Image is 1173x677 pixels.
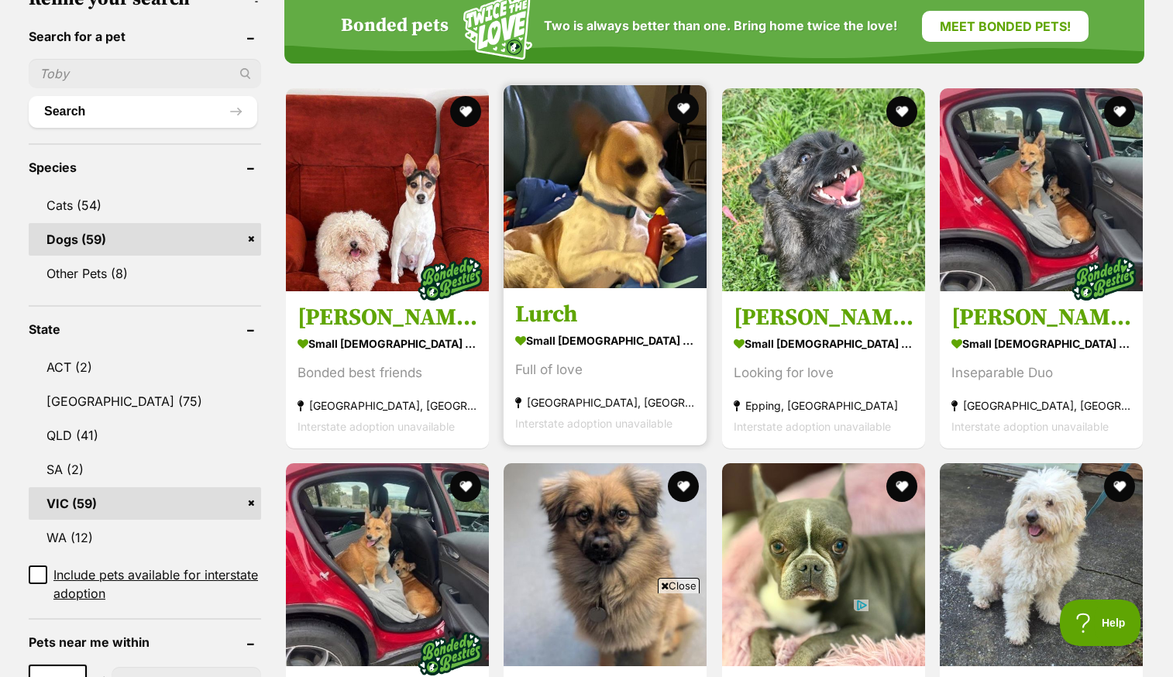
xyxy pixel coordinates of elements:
strong: [GEOGRAPHIC_DATA], [GEOGRAPHIC_DATA] [951,395,1131,416]
a: VIC (59) [29,487,261,520]
a: [PERSON_NAME] and [PERSON_NAME] small [DEMOGRAPHIC_DATA] Dog Bonded best friends [GEOGRAPHIC_DATA... [286,291,489,448]
strong: small [DEMOGRAPHIC_DATA] Dog [951,332,1131,355]
strong: [GEOGRAPHIC_DATA], [GEOGRAPHIC_DATA] [515,392,695,413]
button: favourite [669,471,700,502]
a: Lurch small [DEMOGRAPHIC_DATA] Dog Full of love [GEOGRAPHIC_DATA], [GEOGRAPHIC_DATA] Interstate a... [504,288,707,445]
a: [PERSON_NAME] small [DEMOGRAPHIC_DATA] Dog Looking for love Epping, [GEOGRAPHIC_DATA] Interstate ... [722,291,925,448]
img: bonded besties [411,240,489,318]
div: Bonded best friends [298,363,477,383]
span: Interstate adoption unavailable [734,420,891,433]
div: Inseparable Duo [951,363,1131,383]
button: favourite [669,93,700,124]
img: Morticia - Welsh Corgi (Cardigan) x Australian Kelpie Dog [286,463,489,666]
a: [PERSON_NAME] small [DEMOGRAPHIC_DATA] Dog Inseparable Duo [GEOGRAPHIC_DATA], [GEOGRAPHIC_DATA] I... [940,291,1143,448]
img: Mossy - Boston Terrier Dog [722,463,925,666]
strong: small [DEMOGRAPHIC_DATA] Dog [515,329,695,352]
img: Oscar and Tilly Tamblyn - Tenterfield Terrier Dog [286,88,489,291]
a: [GEOGRAPHIC_DATA] (75) [29,385,261,418]
span: Interstate adoption unavailable [298,420,455,433]
strong: [GEOGRAPHIC_DATA], [GEOGRAPHIC_DATA] [298,395,477,416]
img: Saoirse - Cairn Terrier x Chihuahua Dog [722,88,925,291]
iframe: Help Scout Beacon - Open [1060,600,1142,646]
div: Looking for love [734,363,913,383]
span: Interstate adoption unavailable [515,417,672,430]
h3: [PERSON_NAME] and [PERSON_NAME] [298,303,477,332]
img: bonded besties [1065,240,1143,318]
button: favourite [1104,471,1135,502]
button: favourite [450,96,481,127]
span: Close [658,578,700,593]
h4: Bonded pets [341,15,449,37]
header: Pets near me within [29,635,261,649]
a: Meet bonded pets! [922,11,1089,42]
a: Other Pets (8) [29,257,261,290]
a: Dogs (59) [29,223,261,256]
img: Fluffy - Pug x Pekingese Dog [504,463,707,666]
iframe: Advertisement [304,600,869,669]
strong: small [DEMOGRAPHIC_DATA] Dog [298,332,477,355]
span: Two is always better than one. Bring home twice the love! [544,19,897,33]
img: Gomez - Welsh Corgi (Cardigan) x Australian Kelpie Dog [940,88,1143,291]
h3: Lurch [515,300,695,329]
header: State [29,322,261,336]
span: Interstate adoption unavailable [951,420,1109,433]
input: Toby [29,59,261,88]
h3: [PERSON_NAME] [951,303,1131,332]
a: ACT (2) [29,351,261,383]
header: Species [29,160,261,174]
button: favourite [886,471,917,502]
strong: small [DEMOGRAPHIC_DATA] Dog [734,332,913,355]
a: Cats (54) [29,189,261,222]
button: favourite [1104,96,1135,127]
img: Jack Uffelman - Poodle (Toy) x Bichon Frise Dog [940,463,1143,666]
button: favourite [886,96,917,127]
button: favourite [450,471,481,502]
a: WA (12) [29,521,261,554]
strong: Epping, [GEOGRAPHIC_DATA] [734,395,913,416]
header: Search for a pet [29,29,261,43]
div: Full of love [515,359,695,380]
a: Include pets available for interstate adoption [29,565,261,603]
span: Include pets available for interstate adoption [53,565,261,603]
img: Lurch - Fox Terrier x Chihuahua Dog [504,85,707,288]
a: SA (2) [29,453,261,486]
button: Search [29,96,257,127]
h3: [PERSON_NAME] [734,303,913,332]
a: QLD (41) [29,419,261,452]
